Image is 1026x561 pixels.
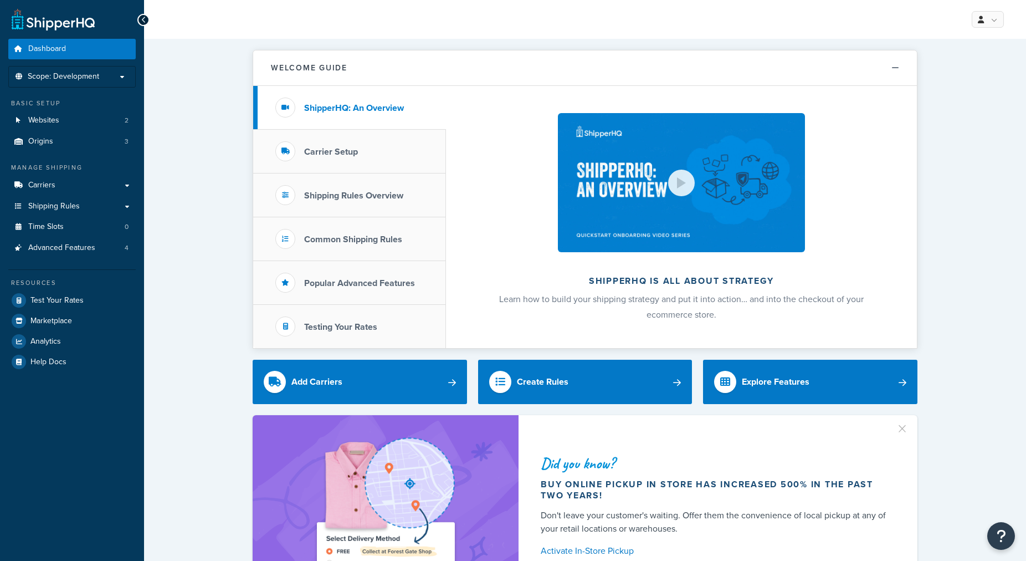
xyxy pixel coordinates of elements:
[125,116,129,125] span: 2
[28,116,59,125] span: Websites
[475,276,888,286] h2: ShipperHQ is all about strategy
[28,137,53,146] span: Origins
[28,243,95,253] span: Advanced Features
[28,44,66,54] span: Dashboard
[8,99,136,108] div: Basic Setup
[558,113,805,252] img: ShipperHQ is all about strategy
[8,175,136,196] a: Carriers
[8,110,136,131] a: Websites2
[253,50,917,86] button: Welcome Guide
[253,360,467,404] a: Add Carriers
[30,337,61,346] span: Analytics
[541,479,891,501] div: Buy online pickup in store has increased 500% in the past two years!
[987,522,1015,550] button: Open Resource Center
[8,238,136,258] a: Advanced Features4
[8,238,136,258] li: Advanced Features
[8,311,136,331] a: Marketplace
[8,331,136,351] a: Analytics
[8,217,136,237] a: Time Slots0
[304,278,415,288] h3: Popular Advanced Features
[304,191,403,201] h3: Shipping Rules Overview
[703,360,917,404] a: Explore Features
[291,374,342,390] div: Add Carriers
[541,543,891,559] a: Activate In-Store Pickup
[28,202,80,211] span: Shipping Rules
[30,358,66,367] span: Help Docs
[8,131,136,152] li: Origins
[8,163,136,172] div: Manage Shipping
[499,293,864,321] span: Learn how to build your shipping strategy and put it into action… and into the checkout of your e...
[30,317,72,326] span: Marketplace
[478,360,692,404] a: Create Rules
[28,181,55,190] span: Carriers
[304,103,404,113] h3: ShipperHQ: An Overview
[8,217,136,237] li: Time Slots
[28,72,99,81] span: Scope: Development
[8,352,136,372] a: Help Docs
[30,296,84,305] span: Test Your Rates
[742,374,809,390] div: Explore Features
[304,322,377,332] h3: Testing Your Rates
[8,110,136,131] li: Websites
[541,456,891,471] div: Did you know?
[8,196,136,217] a: Shipping Rules
[8,278,136,288] div: Resources
[28,222,64,232] span: Time Slots
[304,234,402,244] h3: Common Shipping Rules
[8,131,136,152] a: Origins3
[304,147,358,157] h3: Carrier Setup
[8,39,136,59] a: Dashboard
[125,222,129,232] span: 0
[541,509,891,535] div: Don't leave your customer's waiting. Offer them the convenience of local pickup at any of your re...
[125,243,129,253] span: 4
[125,137,129,146] span: 3
[8,290,136,310] a: Test Your Rates
[271,64,347,72] h2: Welcome Guide
[517,374,568,390] div: Create Rules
